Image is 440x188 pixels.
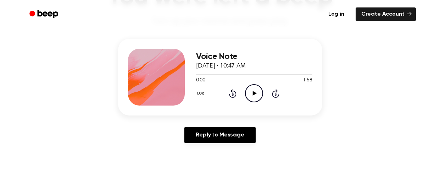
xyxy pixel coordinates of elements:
[196,77,205,84] span: 0:00
[196,52,312,61] h3: Voice Note
[184,127,255,143] a: Reply to Message
[321,6,351,22] a: Log in
[24,7,65,21] a: Beep
[303,77,312,84] span: 1:58
[196,63,246,69] span: [DATE] · 10:47 AM
[356,7,416,21] a: Create Account
[196,87,207,100] button: 1.0x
